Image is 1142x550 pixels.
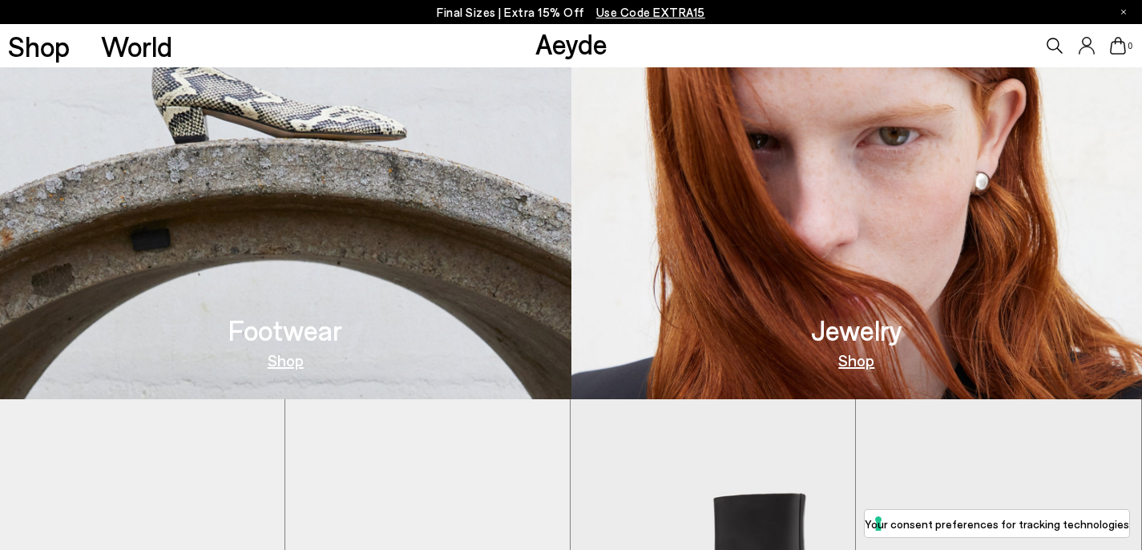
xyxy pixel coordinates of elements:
a: Shop [838,352,874,368]
a: Shop [8,32,70,60]
h3: Jewelry [811,316,902,344]
label: Your consent preferences for tracking technologies [865,516,1129,532]
h3: Footwear [228,316,342,344]
span: Navigate to /collections/ss25-final-sizes [596,5,705,19]
a: World [101,32,172,60]
a: 0 [1110,37,1126,55]
a: Shop [268,352,304,368]
p: Final Sizes | Extra 15% Off [437,2,705,22]
span: 0 [1126,42,1134,51]
a: Aeyde [535,26,607,60]
button: Your consent preferences for tracking technologies [865,510,1129,537]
